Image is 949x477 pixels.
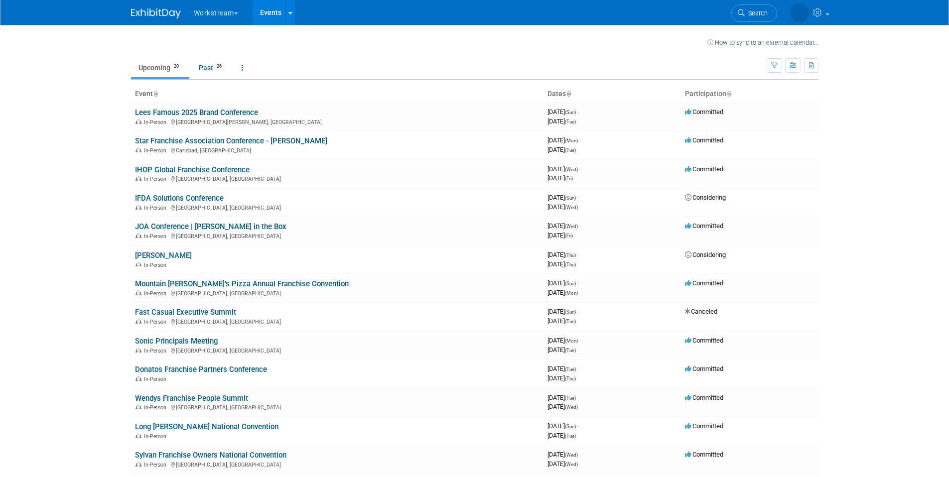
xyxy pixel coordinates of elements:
span: [DATE] [547,203,578,211]
span: (Tue) [565,348,576,353]
span: Search [745,9,768,17]
span: (Sun) [565,110,576,115]
span: (Wed) [565,167,578,172]
span: (Sun) [565,281,576,286]
span: (Tue) [565,119,576,124]
span: [DATE] [547,451,581,458]
span: Considering [685,251,726,258]
a: Sort by Participation Type [726,90,731,98]
span: [DATE] [547,432,576,439]
span: [DATE] [547,403,578,410]
span: 26 [214,63,225,70]
span: (Tue) [565,319,576,324]
a: Search [731,4,777,22]
div: [GEOGRAPHIC_DATA][PERSON_NAME], [GEOGRAPHIC_DATA] [135,118,540,125]
a: Sonic Principals Meeting [135,337,218,346]
span: (Wed) [565,452,578,458]
span: (Mon) [565,338,578,344]
img: In-Person Event [136,319,141,324]
span: [DATE] [547,260,576,268]
span: Considering [685,194,726,201]
span: - [577,365,579,372]
div: [GEOGRAPHIC_DATA], [GEOGRAPHIC_DATA] [135,174,540,182]
span: (Mon) [565,290,578,296]
span: [DATE] [547,165,581,173]
span: [DATE] [547,289,578,296]
span: In-Person [144,290,169,297]
span: [DATE] [547,308,579,315]
span: In-Person [144,462,169,468]
a: IFDA Solutions Conference [135,194,224,203]
span: [DATE] [547,232,573,239]
a: How to sync to an external calendar... [707,39,818,46]
span: (Sun) [565,309,576,315]
img: In-Person Event [136,262,141,267]
div: [GEOGRAPHIC_DATA], [GEOGRAPHIC_DATA] [135,232,540,239]
img: In-Person Event [136,348,141,353]
span: - [577,194,579,201]
span: - [577,422,579,430]
span: Committed [685,365,723,372]
a: Lees Famous 2025 Brand Conference [135,108,258,117]
span: (Thu) [565,376,576,381]
span: [DATE] [547,118,576,125]
span: In-Person [144,147,169,154]
span: (Tue) [565,433,576,439]
div: [GEOGRAPHIC_DATA], [GEOGRAPHIC_DATA] [135,346,540,354]
span: (Wed) [565,404,578,410]
a: Fast Casual Executive Summit [135,308,236,317]
img: In-Person Event [136,433,141,438]
span: In-Person [144,433,169,440]
span: [DATE] [547,422,579,430]
img: In-Person Event [136,147,141,152]
span: Committed [685,279,723,287]
span: - [579,451,581,458]
span: [DATE] [547,394,579,401]
img: In-Person Event [136,176,141,181]
span: [DATE] [547,346,576,354]
span: In-Person [144,262,169,268]
img: Josh Smith [790,3,809,22]
span: (Fri) [565,233,573,238]
span: [DATE] [547,174,573,182]
div: [GEOGRAPHIC_DATA], [GEOGRAPHIC_DATA] [135,460,540,468]
span: - [579,165,581,173]
img: In-Person Event [136,233,141,238]
span: In-Person [144,119,169,125]
div: [GEOGRAPHIC_DATA], [GEOGRAPHIC_DATA] [135,317,540,325]
span: [DATE] [547,251,579,258]
a: [PERSON_NAME] [135,251,192,260]
span: (Thu) [565,262,576,267]
span: [DATE] [547,146,576,153]
a: Wendys Franchise People Summit [135,394,248,403]
a: IHOP Global Franchise Conference [135,165,250,174]
span: [DATE] [547,365,579,372]
a: Star Franchise Association Conference - [PERSON_NAME] [135,136,327,145]
img: In-Person Event [136,462,141,467]
th: Event [131,86,543,103]
span: (Thu) [565,252,576,258]
span: [DATE] [547,317,576,325]
span: [DATE] [547,460,578,468]
a: Mountain [PERSON_NAME]’s Pizza Annual Franchise Convention [135,279,349,288]
img: In-Person Event [136,404,141,409]
span: In-Person [144,176,169,182]
span: (Tue) [565,395,576,401]
a: Sylvan Franchise Owners National Convention [135,451,286,460]
div: Carlsbad, [GEOGRAPHIC_DATA] [135,146,540,154]
span: In-Person [144,205,169,211]
span: [DATE] [547,222,581,230]
a: JOA Conference | [PERSON_NAME] in the Box [135,222,286,231]
span: - [577,279,579,287]
div: [GEOGRAPHIC_DATA], [GEOGRAPHIC_DATA] [135,203,540,211]
span: (Wed) [565,462,578,467]
span: - [579,222,581,230]
img: In-Person Event [136,205,141,210]
span: - [577,251,579,258]
a: Upcoming20 [131,58,189,77]
span: [DATE] [547,108,579,116]
span: Committed [685,337,723,344]
span: Committed [685,222,723,230]
span: [DATE] [547,374,576,382]
span: [DATE] [547,194,579,201]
